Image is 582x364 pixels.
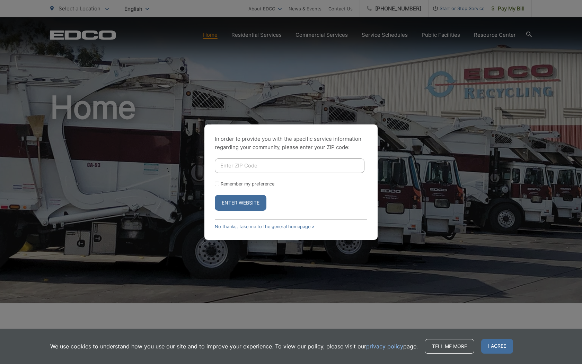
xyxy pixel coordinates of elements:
p: In order to provide you with the specific service information regarding your community, please en... [215,135,367,151]
p: We use cookies to understand how you use our site and to improve your experience. To view our pol... [50,342,418,350]
label: Remember my preference [221,181,274,187]
input: Enter ZIP Code [215,158,364,173]
span: I agree [481,339,513,354]
a: Tell me more [425,339,474,354]
button: Enter Website [215,195,266,211]
a: No thanks, take me to the general homepage > [215,224,315,229]
a: privacy policy [366,342,403,350]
